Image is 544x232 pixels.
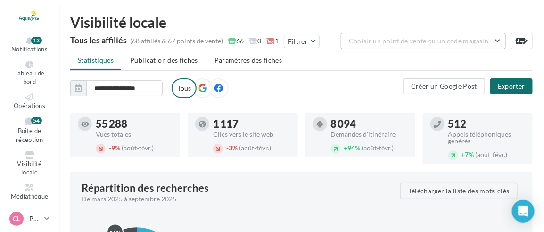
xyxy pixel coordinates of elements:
[226,144,229,152] span: -
[214,56,282,64] span: Paramètres des fiches
[476,150,508,158] span: (août-févr.)
[130,56,198,64] span: Publication des fiches
[109,144,111,152] span: -
[349,37,488,45] span: Choisir un point de vente ou un code magasin
[490,78,533,94] button: Exporter
[11,45,48,53] span: Notifications
[344,144,361,152] span: 94%
[8,115,51,145] a: Boîte de réception 54
[172,78,197,98] label: Tous
[130,36,223,46] div: (68 affiliés & 67 points de vente)
[27,214,41,224] p: [PERSON_NAME]
[17,160,41,176] span: Visibilité locale
[96,119,173,129] div: 55 288
[96,131,173,138] div: Vues totales
[266,36,279,46] span: 1
[341,33,506,49] button: Choisir un point de vente ou un code magasin
[8,35,51,55] button: Notifications 13
[109,144,120,152] span: 9%
[8,182,51,202] a: Médiathèque
[362,144,394,152] span: (août-févr.)
[8,91,51,112] a: Opérations
[16,127,43,144] span: Boîte de réception
[462,150,465,158] span: +
[14,69,44,86] span: Tableau de bord
[249,36,261,46] span: 0
[8,59,51,88] a: Tableau de bord
[31,117,42,124] div: 54
[8,149,51,178] a: Visibilité locale
[213,131,290,138] div: Clics vers le site web
[448,119,525,129] div: 512
[403,78,485,94] button: Créer un Google Post
[70,15,533,29] div: Visibilité locale
[31,37,42,44] div: 13
[226,144,238,152] span: 3%
[82,194,393,204] div: De mars 2025 à septembre 2025
[228,36,244,46] span: 66
[462,150,474,158] span: 7%
[8,210,51,228] a: CL [PERSON_NAME]
[213,119,290,129] div: 1 117
[82,183,209,193] div: Répartition des recherches
[239,144,271,152] span: (août-févr.)
[331,131,408,138] div: Demandes d'itinéraire
[512,200,535,223] div: Open Intercom Messenger
[331,119,408,129] div: 8 094
[448,131,525,144] div: Appels téléphoniques générés
[344,144,348,152] span: +
[11,192,49,200] span: Médiathèque
[70,36,127,44] div: Tous les affiliés
[14,102,45,109] span: Opérations
[284,35,320,48] button: Filtrer
[13,214,20,224] span: CL
[400,183,518,199] button: Télécharger la liste des mots-clés
[122,144,154,152] span: (août-févr.)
